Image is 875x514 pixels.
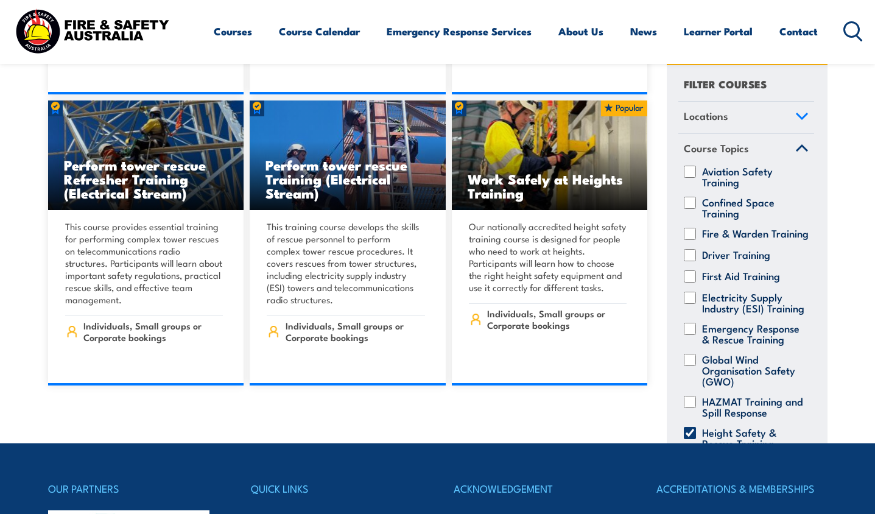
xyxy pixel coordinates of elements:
label: Aviation Safety Training [702,166,809,188]
a: Course Topics [678,134,814,166]
h4: ACKNOWLEDGEMENT [454,480,624,497]
span: Individuals, Small groups or Corporate bookings [487,308,627,331]
h4: OUR PARTNERS [48,480,219,497]
a: Contact [779,15,818,48]
span: Individuals, Small groups or Corporate bookings [83,320,223,343]
a: Work Safely at Heights Training [452,100,648,210]
h4: QUICK LINKS [251,480,421,497]
h3: Perform tower rescue Training (Electrical Stream) [265,158,430,200]
label: Height Safety & Rescue Training [702,427,809,449]
label: Global Wind Organisation Safety (GWO) [702,354,809,387]
a: Learner Portal [684,15,753,48]
p: Our nationally accredited height safety training course is designed for people who need to work a... [469,220,627,294]
p: This course provides essential training for performing complex tower rescues on telecommunication... [65,220,223,306]
label: Driver Training [702,249,770,261]
h4: ACCREDITATIONS & MEMBERSHIPS [656,480,827,497]
img: Perform tower rescue Training (Electrical Stream) [250,100,446,210]
a: Perform tower rescue Refresher Training (Electrical Stream) [48,100,244,210]
label: Electricity Supply Industry (ESI) Training [702,292,809,314]
img: Work Safely at Heights Training (1) [452,100,648,210]
label: HAZMAT Training and Spill Response [702,396,809,418]
span: Individuals, Small groups or Corporate bookings [286,320,425,343]
h3: Work Safely at Heights Training [468,172,632,200]
label: Emergency Response & Rescue Training [702,323,809,345]
a: Course Calendar [279,15,360,48]
a: Courses [214,15,252,48]
a: Emergency Response Services [387,15,532,48]
a: About Us [558,15,603,48]
label: Fire & Warden Training [702,228,809,240]
label: Confined Space Training [702,197,809,219]
span: Course Topics [684,140,749,157]
img: Perform tower rescue refresher (Electrical Stream) [48,100,244,210]
a: News [630,15,657,48]
h4: FILTER COURSES [684,76,767,93]
h3: Perform tower rescue Refresher Training (Electrical Stream) [64,158,228,200]
p: This training course develops the skills of rescue personnel to perform complex tower rescue proc... [267,220,425,306]
span: Locations [684,108,728,125]
label: First Aid Training [702,270,780,283]
a: Locations [678,102,814,134]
